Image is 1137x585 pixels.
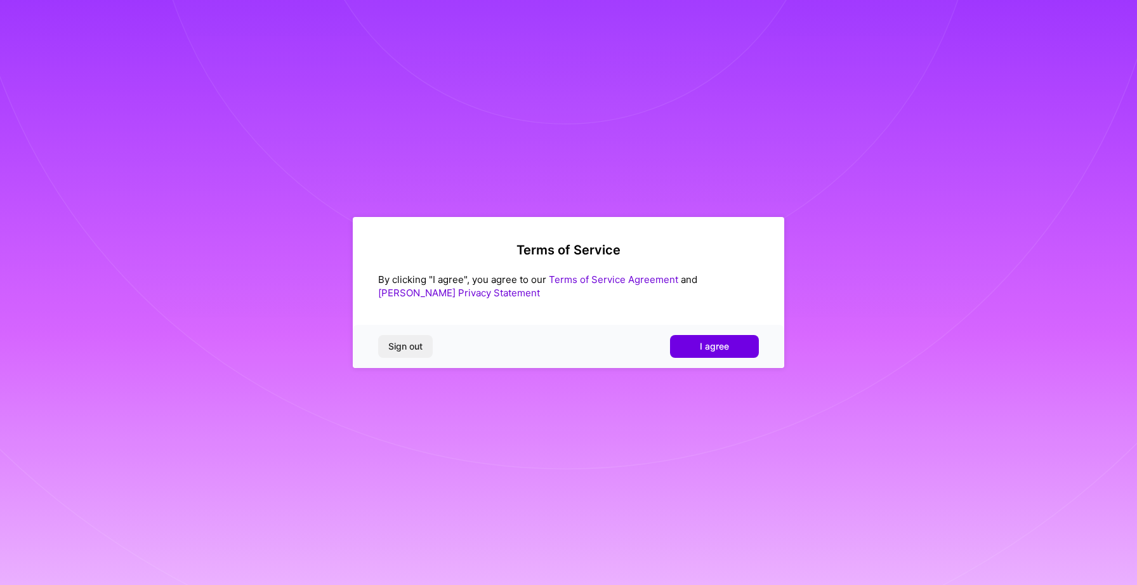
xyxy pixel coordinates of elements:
[378,273,759,299] div: By clicking "I agree", you agree to our and
[549,273,678,286] a: Terms of Service Agreement
[388,340,423,353] span: Sign out
[670,335,759,358] button: I agree
[700,340,729,353] span: I agree
[378,242,759,258] h2: Terms of Service
[378,335,433,358] button: Sign out
[378,287,540,299] a: [PERSON_NAME] Privacy Statement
